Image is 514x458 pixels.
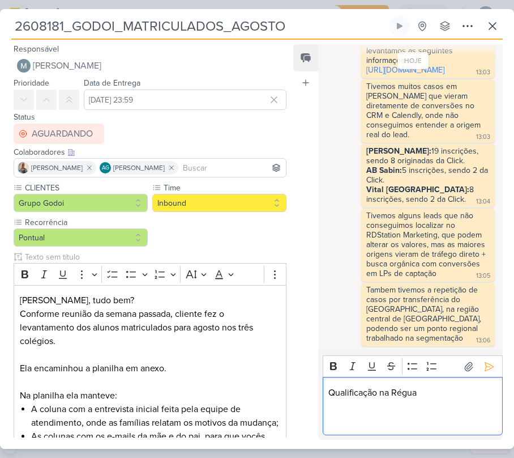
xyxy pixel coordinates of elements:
button: Grupo Godoi [14,194,148,212]
input: Buscar [181,161,284,175]
div: Editor toolbar [323,355,503,378]
button: Inbound [152,194,286,212]
div: 8 inscrições, sendo 2 da Click. [366,185,476,204]
button: Pontual [14,228,148,247]
div: 13:03 [476,68,490,77]
div: Após analise dos dados levantamos as seguintes informações: [366,36,490,65]
p: Conforme reunião da semana passada, cliente fez o levantamento dos alunos matriculados para agost... [20,307,280,375]
button: [PERSON_NAME] [14,56,286,76]
a: [URL][DOMAIN_NAME] [366,65,444,75]
strong: [PERSON_NAME]: [366,146,431,156]
label: Recorrência [24,217,148,228]
button: AGUARDANDO [14,124,104,144]
img: Mariana Amorim [17,59,31,73]
div: AGUARDANDO [32,127,93,141]
p: Na planilha ela manteve: [20,375,280,402]
div: Tambem tivemos a repetição de casos por transferência do [GEOGRAPHIC_DATA], na região central de ... [366,285,483,343]
div: Ligar relógio [395,22,404,31]
span: [PERSON_NAME] [31,163,83,173]
div: Tivemos muitos casos em [PERSON_NAME] que vieram diretamente de conversões no CRM e Calendly, ond... [366,82,483,139]
p: [PERSON_NAME], tudo bem? [20,294,280,307]
label: CLIENTES [24,182,148,194]
span: [PERSON_NAME] [113,163,165,173]
strong: Vital [GEOGRAPHIC_DATA]: [366,185,469,194]
label: Time [162,182,286,194]
div: 13:05 [476,272,490,281]
label: Data de Entrega [84,78,140,88]
div: Editor toolbar [14,263,286,285]
div: 13:03 [476,133,490,142]
div: Tivemos alguns leads que não conseguimos localizar no RDStation Marketing, que podem alterar os v... [366,211,488,278]
li: A coluna com a entrevista inicial feita pela equipe de atendimento, onde as famílias relatam os m... [31,402,280,430]
img: Iara Santos [18,162,29,173]
div: Aline Gimenez Graciano [100,162,111,173]
li: As colunas com os e-mails da mãe e do pai, para que vocês possam rastrear o caminho percorrido po... [31,430,280,457]
div: 5 inscrições, sendo 2 da Click. [366,166,490,185]
label: Status [14,112,35,122]
input: Texto sem título [23,251,286,263]
input: Select a date [84,90,286,110]
div: 19 inscrições, sendo 8 originadas da Click. [366,146,490,166]
div: 13:06 [476,336,490,345]
input: Kard Sem Título [11,16,387,36]
div: Editor editing area: main [323,377,503,435]
p: AG [102,166,109,171]
div: 13:04 [476,197,490,206]
span: [PERSON_NAME] [33,59,101,73]
p: Qualificação na Régua [328,386,496,400]
label: Prioridade [14,78,49,88]
div: Colaboradores [14,146,286,158]
strong: AB Sabin: [366,166,402,175]
label: Responsável [14,44,59,54]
